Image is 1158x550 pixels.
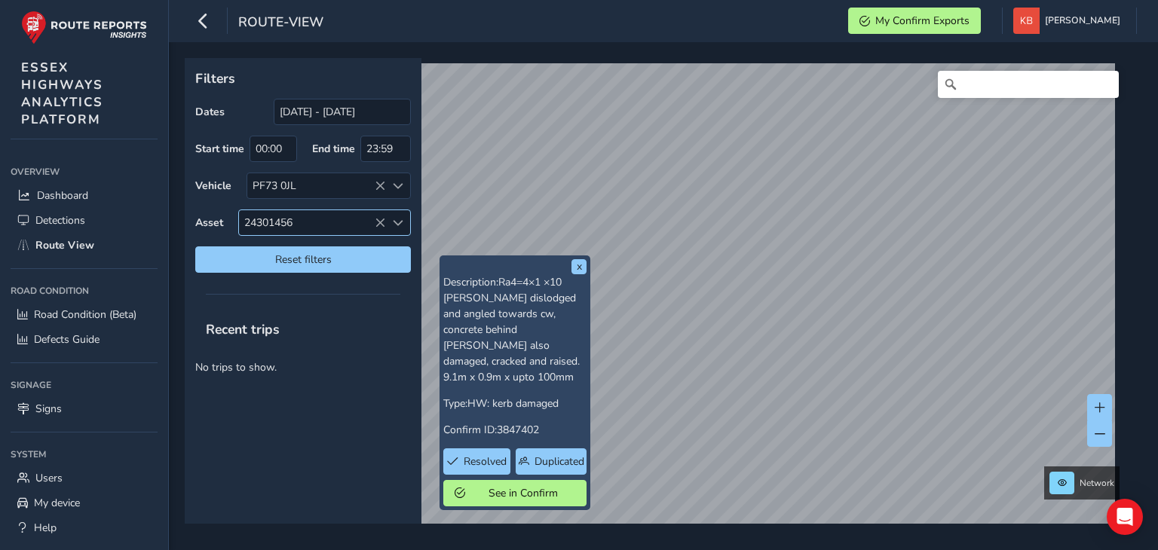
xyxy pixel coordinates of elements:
img: diamond-layout [1013,8,1040,34]
div: Open Intercom Messenger [1107,499,1143,535]
a: Route View [11,233,158,258]
div: Road Condition [11,280,158,302]
a: Road Condition (Beta) [11,302,158,327]
div: Select an asset code [385,210,410,235]
p: Filters [195,69,411,88]
span: See in Confirm [470,486,575,500]
a: Detections [11,208,158,233]
span: Network [1080,477,1114,489]
span: HW: kerb damaged [467,396,559,411]
button: Duplicated [516,448,587,475]
label: End time [312,142,355,156]
button: My Confirm Exports [848,8,981,34]
span: Defects Guide [34,332,100,347]
span: Signs [35,402,62,416]
span: Detections [35,213,85,228]
a: Dashboard [11,183,158,208]
span: Dashboard [37,188,88,203]
a: Users [11,466,158,490]
div: Overview [11,160,158,183]
label: Vehicle [195,179,231,193]
p: Confirm ID: [443,422,587,438]
canvas: Map [190,63,1115,541]
span: Route View [35,238,94,252]
span: 24301456 [239,210,385,235]
span: ESSEX HIGHWAYS ANALYTICS PLATFORM [21,59,103,128]
button: Reset filters [195,246,411,273]
span: My Confirm Exports [875,14,970,28]
label: Asset [195,215,223,230]
a: Signs [11,396,158,421]
span: Road Condition (Beta) [34,307,136,322]
button: x [571,259,587,274]
span: [PERSON_NAME] [1045,8,1120,34]
div: PF73 0JL [247,173,385,198]
a: Help [11,515,158,540]
a: My device [11,490,158,515]
span: Help [34,521,57,535]
p: No trips to show. [185,349,421,386]
label: Start time [195,142,244,156]
div: System [11,443,158,466]
button: [PERSON_NAME] [1013,8,1126,34]
span: Duplicated [535,454,584,469]
div: Signage [11,374,158,396]
label: Dates [195,105,225,119]
span: Users [35,471,63,485]
span: Recent trips [195,310,290,349]
span: Ra4=4×1 ×10 [PERSON_NAME] dislodged and angled towards cw, concrete behind [PERSON_NAME] also dam... [443,275,580,384]
img: rr logo [21,11,147,44]
a: Defects Guide [11,327,158,352]
input: Search [938,71,1119,98]
span: 3847402 [497,423,539,437]
span: route-view [238,13,323,34]
span: Reset filters [207,252,400,267]
p: Type: [443,396,587,411]
span: My device [34,496,80,510]
p: Description: [443,274,587,385]
button: See in Confirm [443,480,587,506]
span: Resolved [464,454,507,469]
button: Resolved [443,448,510,475]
